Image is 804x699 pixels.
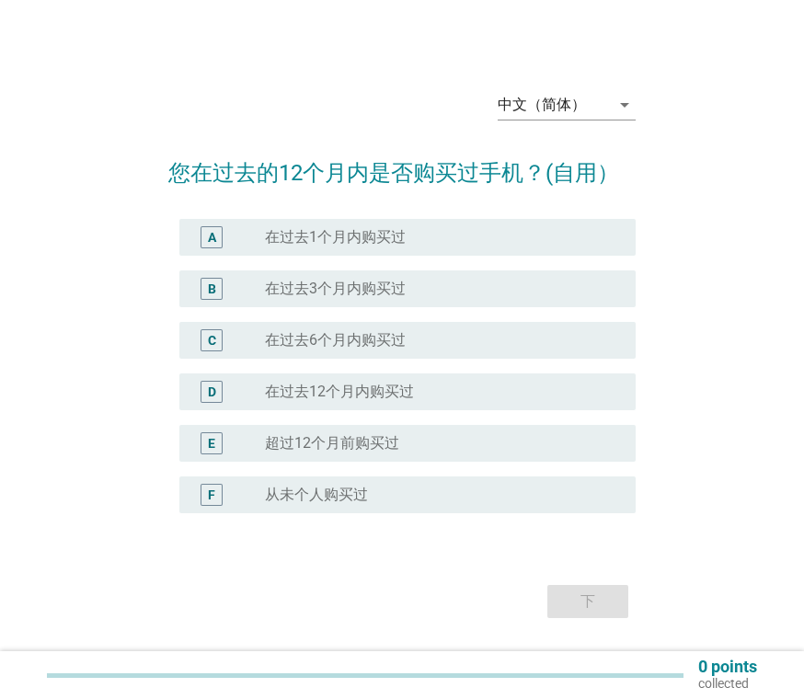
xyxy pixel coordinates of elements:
p: collected [698,675,757,692]
h2: 您在过去的12个月内是否购买过手机？(自用） [168,138,636,189]
div: 中文（简体） [498,97,586,113]
div: C [208,331,216,350]
div: D [208,383,216,402]
label: 在过去6个月内购买过 [265,331,406,349]
i: arrow_drop_down [614,94,636,116]
div: F [208,486,215,505]
p: 0 points [698,659,757,675]
div: B [208,280,216,299]
div: A [208,228,216,247]
label: 超过12个月前购买过 [265,434,399,453]
label: 在过去3个月内购买过 [265,280,406,298]
label: 在过去1个月内购买过 [265,228,406,246]
label: 在过去12个月内购买过 [265,383,414,401]
label: 从未个人购买过 [265,486,368,504]
div: E [208,434,215,453]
